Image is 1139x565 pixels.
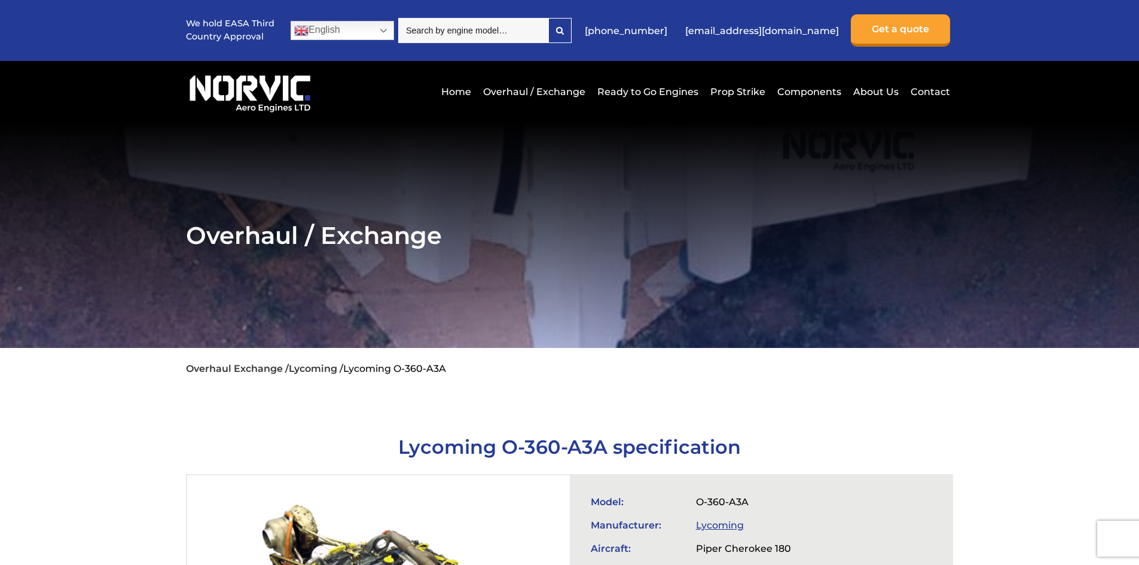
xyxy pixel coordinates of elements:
[294,23,309,38] img: en
[774,77,844,106] a: Components
[186,221,953,250] h2: Overhaul / Exchange
[186,435,953,459] h1: Lycoming O-360-A3A specification
[343,363,446,374] li: Lycoming O-360-A3A
[579,16,673,45] a: [PHONE_NUMBER]
[398,18,548,43] input: Search by engine model…
[690,537,883,560] td: Piper Cherokee 180
[480,77,588,106] a: Overhaul / Exchange
[186,17,276,43] p: We hold EASA Third Country Approval
[585,537,690,560] td: Aircraft:
[908,77,950,106] a: Contact
[186,70,314,113] img: Norvic Aero Engines logo
[585,490,690,514] td: Model:
[585,514,690,537] td: Manufacturer:
[438,77,474,106] a: Home
[679,16,845,45] a: [EMAIL_ADDRESS][DOMAIN_NAME]
[289,363,343,374] a: Lycoming /
[707,77,768,106] a: Prop Strike
[690,490,883,514] td: O-360-A3A
[594,77,701,106] a: Ready to Go Engines
[851,14,950,47] a: Get a quote
[696,520,744,531] a: Lycoming
[291,21,394,40] a: English
[186,363,289,374] a: Overhaul Exchange /
[850,77,902,106] a: About Us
